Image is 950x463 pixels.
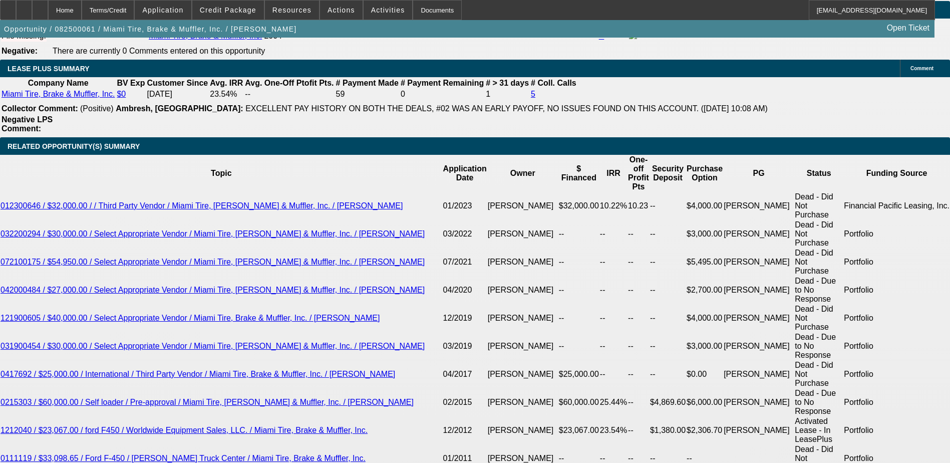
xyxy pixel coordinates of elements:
[686,360,723,388] td: $0.00
[1,201,403,210] a: 012300646 / $32,000.00 / / Third Party Vendor / Miami Tire, [PERSON_NAME] & Muffler, Inc. / [PERS...
[599,360,627,388] td: --
[723,276,794,304] td: [PERSON_NAME]
[843,192,950,220] td: Financial Pacific Leasing, Inc.
[723,192,794,220] td: [PERSON_NAME]
[245,79,334,87] b: Avg. One-Off Ptofit Pts.
[487,416,558,444] td: [PERSON_NAME]
[794,155,843,192] th: Status
[443,360,487,388] td: 04/2017
[244,89,334,99] td: --
[117,79,145,87] b: BV Exp
[650,388,686,416] td: $4,869.60
[599,220,627,248] td: --
[1,398,414,406] a: 0215303 / $60,000.00 / Self loader / Pre-approval / Miami Tire, [PERSON_NAME] & Muffler, Inc. / [...
[686,192,723,220] td: $4,000.00
[371,6,405,14] span: Activities
[487,248,558,276] td: [PERSON_NAME]
[599,276,627,304] td: --
[364,1,413,20] button: Activities
[599,304,627,332] td: --
[245,104,768,113] span: EXCELLENT PAY HISTORY ON BOTH THE DEALS, #02 WAS AN EARLY PAYOFF, NO ISSUES FOUND ON THIS ACCOUNT...
[443,304,487,332] td: 12/2019
[485,89,529,99] td: 1
[443,192,487,220] td: 01/2023
[487,192,558,220] td: [PERSON_NAME]
[794,416,843,444] td: Activated Lease - In LeasePlus
[599,388,627,416] td: 25.44%
[627,360,650,388] td: --
[147,79,208,87] b: Customer Since
[4,25,296,33] span: Opportunity / 082500061 / Miami Tire, Brake & Muffler, Inc. / [PERSON_NAME]
[1,342,425,350] a: 031900454 / $30,000.00 / Select Appropriate Vendor / Miami Tire, [PERSON_NAME] & Muffler, Inc. / ...
[843,220,950,248] td: Portfolio
[272,6,311,14] span: Resources
[443,248,487,276] td: 07/2021
[599,192,627,220] td: 10.22%
[400,89,484,99] td: 0
[843,248,950,276] td: Portfolio
[487,388,558,416] td: [PERSON_NAME]
[487,304,558,332] td: [PERSON_NAME]
[443,220,487,248] td: 03/2022
[336,79,399,87] b: # Payment Made
[627,248,650,276] td: --
[558,304,599,332] td: --
[558,192,599,220] td: $32,000.00
[1,426,368,434] a: 1212040 / $23,067.00 / ford F450 / Worldwide Equipment Sales, LLC. / Miami Tire, Brake & Muffler,...
[794,192,843,220] td: Dead - Did Not Purchase
[558,388,599,416] td: $60,000.00
[723,360,794,388] td: [PERSON_NAME]
[135,1,191,20] button: Application
[487,332,558,360] td: [PERSON_NAME]
[209,89,243,99] td: 23.54%
[794,388,843,416] td: Dead - Due to No Response
[558,220,599,248] td: --
[686,155,723,192] th: Purchase Option
[487,360,558,388] td: [PERSON_NAME]
[53,47,265,55] span: There are currently 0 Comments entered on this opportunity
[80,104,114,113] span: (Positive)
[794,304,843,332] td: Dead - Did Not Purchase
[650,360,686,388] td: --
[146,89,208,99] td: [DATE]
[723,332,794,360] td: [PERSON_NAME]
[686,304,723,332] td: $4,000.00
[686,220,723,248] td: $3,000.00
[794,360,843,388] td: Dead - Did Not Purchase
[2,115,53,133] b: Negative LPS Comment:
[265,1,319,20] button: Resources
[443,276,487,304] td: 04/2020
[2,47,38,55] b: Negative:
[1,370,395,378] a: 0417692 / $25,000.00 / International / Third Party Vendor / Miami Tire, Brake & Muffler, Inc. / [...
[599,155,627,192] th: IRR
[558,155,599,192] th: $ Financed
[627,332,650,360] td: --
[558,416,599,444] td: $23,067.00
[794,220,843,248] td: Dead - Did Not Purchase
[1,258,425,266] a: 072100175 / $54,950.00 / Select Appropriate Vendor / Miami Tire, [PERSON_NAME] & Muffler, Inc. / ...
[794,332,843,360] td: Dead - Due to No Response
[142,6,183,14] span: Application
[558,276,599,304] td: --
[650,192,686,220] td: --
[686,276,723,304] td: $2,700.00
[627,388,650,416] td: --
[723,304,794,332] td: [PERSON_NAME]
[200,6,256,14] span: Credit Package
[794,248,843,276] td: Dead - Did Not Purchase
[794,276,843,304] td: Dead - Due to No Response
[336,89,399,99] td: 59
[599,416,627,444] td: 23.54%
[650,416,686,444] td: $1,380.00
[531,90,535,98] a: 5
[723,155,794,192] th: PG
[116,104,243,113] b: Ambresh, [GEOGRAPHIC_DATA]:
[843,416,950,444] td: Portfolio
[686,388,723,416] td: $6,000.00
[843,388,950,416] td: Portfolio
[686,332,723,360] td: $3,000.00
[8,142,140,150] span: RELATED OPPORTUNITY(S) SUMMARY
[723,416,794,444] td: [PERSON_NAME]
[2,90,115,98] a: Miami Tire, Brake & Muffler, Inc.
[558,248,599,276] td: --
